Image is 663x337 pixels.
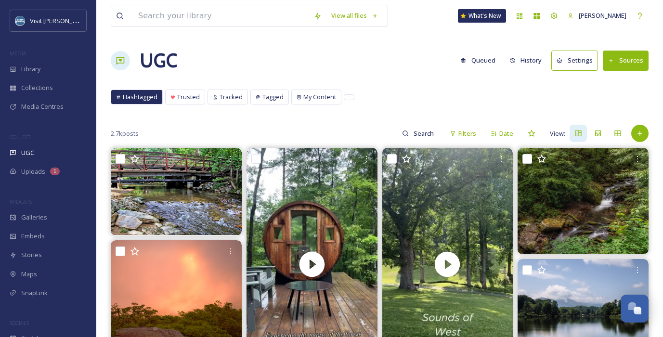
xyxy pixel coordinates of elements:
input: Search your library [133,5,309,26]
span: Maps [21,270,37,279]
span: Uploads [21,167,45,176]
span: Galleries [21,213,47,222]
a: Queued [455,51,505,70]
a: UGC [140,46,177,75]
span: Trusted [177,92,200,102]
button: Queued [455,51,500,70]
span: [PERSON_NAME] [579,11,626,20]
span: My Content [303,92,336,102]
a: History [505,51,552,70]
span: Library [21,65,40,74]
span: MEDIA [10,50,26,57]
a: What's New [458,9,506,23]
a: View all files [326,6,383,25]
span: Tagged [262,92,284,102]
span: Media Centres [21,102,64,111]
div: 1 [50,168,60,175]
span: Collections [21,83,53,92]
span: View: [550,129,565,138]
button: History [505,51,547,70]
a: [PERSON_NAME] [563,6,631,25]
img: Footbridge Over Jonathans Creek #footbridge #creek #jonathanscreek #maggievalley #nc [111,148,242,235]
span: Date [499,129,513,138]
span: Embeds [21,232,45,241]
span: 2.7k posts [111,129,139,138]
img: images.png [15,16,25,26]
img: Somewhere by a creek… . . . #wncphotographer #wnc #sonya1ii #sonyphotography #blueridgemountains ... [518,148,649,254]
span: WIDGETS [10,198,32,205]
span: Hashtagged [123,92,157,102]
button: Settings [551,51,598,70]
button: Sources [603,51,649,70]
span: UGC [21,148,34,157]
span: Tracked [220,92,243,102]
span: Visit [PERSON_NAME] [30,16,91,25]
span: Stories [21,250,42,259]
span: COLLECT [10,133,30,141]
input: Search [409,124,440,143]
button: Open Chat [621,295,649,323]
span: SOCIALS [10,319,29,326]
span: Filters [458,129,476,138]
span: SnapLink [21,288,48,298]
a: Settings [551,51,603,70]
